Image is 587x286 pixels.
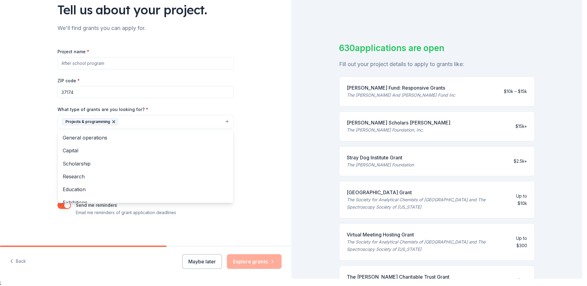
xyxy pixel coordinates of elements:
[63,173,228,180] span: Research
[57,130,234,203] div: Projects & programming
[57,115,234,128] button: Projects & programming
[63,199,228,206] span: Exhibitions
[63,147,228,154] span: Capital
[63,185,228,193] span: Education
[63,134,228,142] span: General operations
[61,118,119,126] div: Projects & programming
[63,160,228,168] span: Scholarship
